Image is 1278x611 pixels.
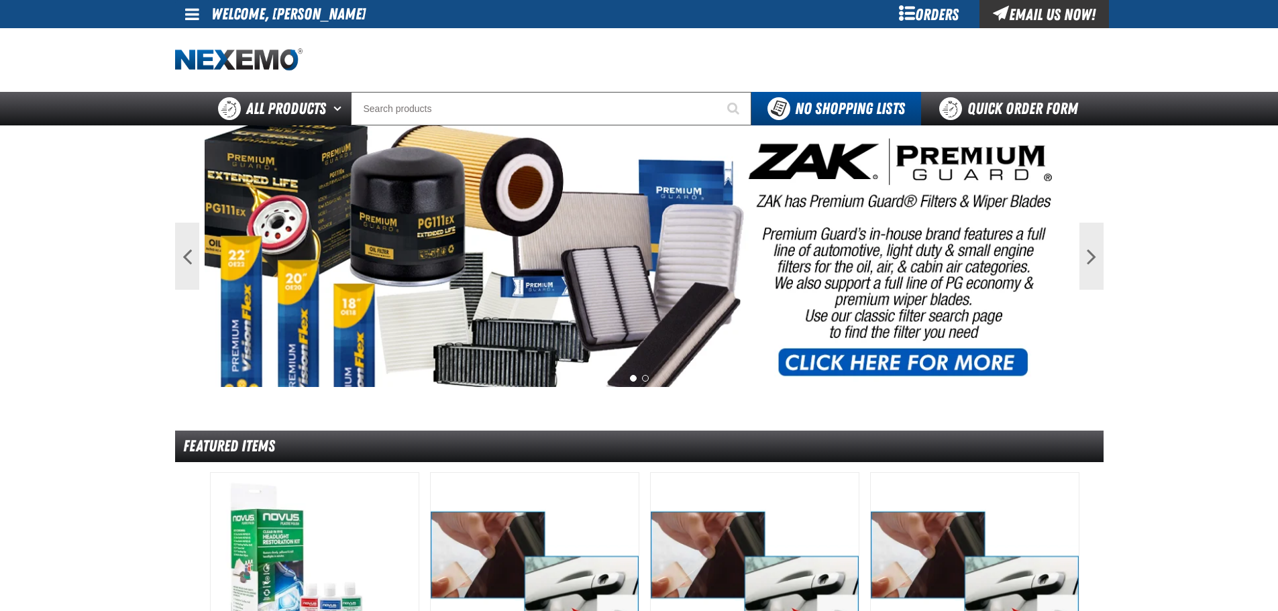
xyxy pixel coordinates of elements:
[329,92,351,125] button: Open All Products pages
[205,125,1074,387] img: PG Filters & Wipers
[175,223,199,290] button: Previous
[751,92,921,125] button: You do not have available Shopping Lists. Open to Create a New List
[1079,223,1104,290] button: Next
[795,99,905,118] span: No Shopping Lists
[175,431,1104,462] div: Featured Items
[718,92,751,125] button: Start Searching
[351,92,751,125] input: Search
[921,92,1103,125] a: Quick Order Form
[175,48,303,72] img: Nexemo logo
[642,375,649,382] button: 2 of 2
[246,97,326,121] span: All Products
[630,375,637,382] button: 1 of 2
